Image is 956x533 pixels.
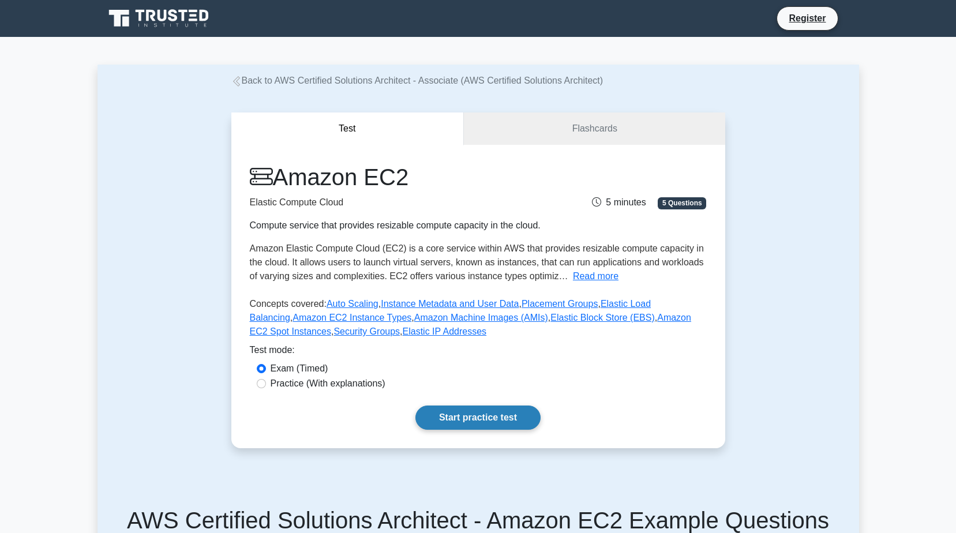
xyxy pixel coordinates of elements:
a: Flashcards [464,112,725,145]
span: Amazon Elastic Compute Cloud (EC2) is a core service within AWS that provides resizable compute c... [250,243,704,281]
label: Exam (Timed) [271,362,328,376]
a: Placement Groups [522,299,598,309]
a: Amazon EC2 Instance Types [293,313,411,322]
a: Auto Scaling [327,299,378,309]
div: Compute service that provides resizable compute capacity in the cloud. [250,219,550,232]
h1: Amazon EC2 [250,163,550,191]
a: Elastic IP Addresses [403,326,487,336]
a: Register [782,11,833,25]
span: 5 Questions [658,197,706,209]
a: Start practice test [415,406,541,430]
label: Practice (With explanations) [271,377,385,391]
a: Amazon Machine Images (AMIs) [414,313,548,322]
p: Concepts covered: , , , , , , , , , [250,297,707,343]
a: Back to AWS Certified Solutions Architect - Associate (AWS Certified Solutions Architect) [231,76,603,85]
button: Read more [573,269,618,283]
span: 5 minutes [592,197,646,207]
a: Security Groups [333,326,400,336]
a: Instance Metadata and User Data [381,299,519,309]
a: Elastic Block Store (EBS) [550,313,655,322]
button: Test [231,112,464,145]
div: Test mode: [250,343,707,362]
p: Elastic Compute Cloud [250,196,550,209]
